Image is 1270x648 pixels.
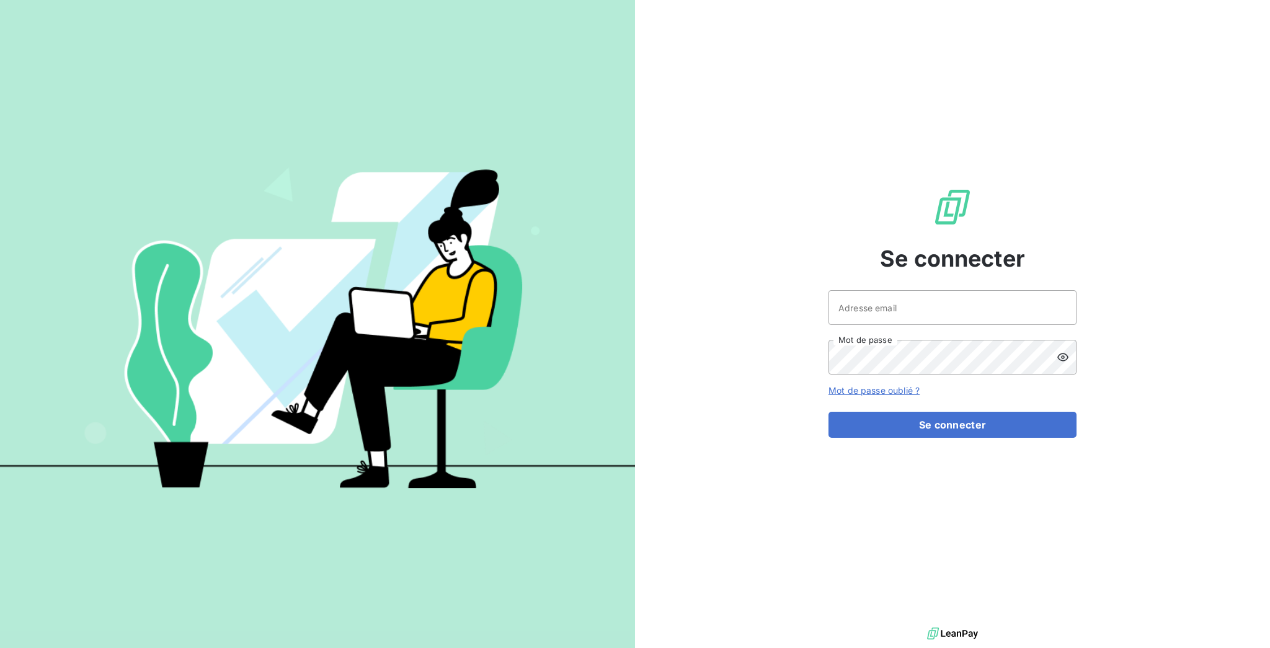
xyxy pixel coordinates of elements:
[828,385,920,396] a: Mot de passe oublié ?
[933,187,972,227] img: Logo LeanPay
[828,290,1077,325] input: placeholder
[927,624,978,643] img: logo
[828,412,1077,438] button: Se connecter
[880,242,1025,275] span: Se connecter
